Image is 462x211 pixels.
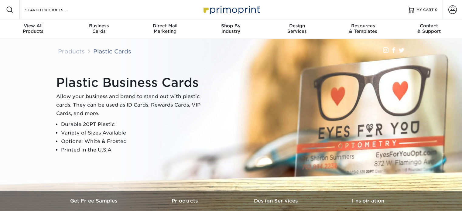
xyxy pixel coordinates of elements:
[93,48,131,55] a: Plastic Cards
[49,198,140,204] h3: Get Free Samples
[231,198,322,204] h3: Design Services
[198,19,264,39] a: Shop ByIndustry
[264,19,330,39] a: DesignServices
[322,198,413,204] h3: Inspiration
[132,23,198,29] span: Direct Mail
[201,3,262,16] img: Primoprint
[66,23,132,29] span: Business
[140,191,231,211] a: Products
[61,137,208,146] li: Options: White & Frosted
[61,129,208,137] li: Variety of Sizes Available
[435,8,438,12] span: 0
[49,191,140,211] a: Get Free Samples
[330,19,396,39] a: Resources& Templates
[396,23,462,29] span: Contact
[132,19,198,39] a: Direct MailMarketing
[264,23,330,34] div: Services
[25,6,84,13] input: SEARCH PRODUCTS.....
[231,191,322,211] a: Design Services
[61,120,208,129] li: Durable 20PT Plastic
[198,23,264,34] div: Industry
[140,198,231,204] h3: Products
[330,23,396,29] span: Resources
[61,146,208,154] li: Printed in the U.S.A
[66,19,132,39] a: BusinessCards
[396,23,462,34] div: & Support
[56,92,208,118] p: Allow your business and brand to stand out with plastic cards. They can be used as ID Cards, Rewa...
[396,19,462,39] a: Contact& Support
[66,23,132,34] div: Cards
[330,23,396,34] div: & Templates
[264,23,330,29] span: Design
[198,23,264,29] span: Shop By
[322,191,413,211] a: Inspiration
[58,48,85,55] a: Products
[416,7,434,12] span: MY CART
[132,23,198,34] div: Marketing
[56,75,208,90] h1: Plastic Business Cards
